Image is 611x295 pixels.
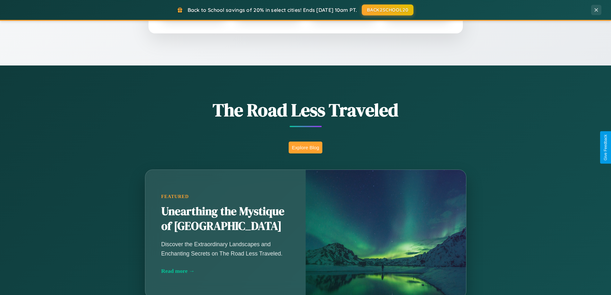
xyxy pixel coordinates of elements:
[603,134,608,161] div: Give Feedback
[188,7,357,13] span: Back to School savings of 20% in select cities! Ends [DATE] 10am PT.
[362,4,413,15] button: BACK2SCHOOL20
[161,240,290,258] p: Discover the Extraordinary Landscapes and Enchanting Secrets on The Road Less Traveled.
[161,194,290,199] div: Featured
[289,142,322,153] button: Explore Blog
[113,98,498,122] h1: The Road Less Traveled
[161,204,290,234] h2: Unearthing the Mystique of [GEOGRAPHIC_DATA]
[161,268,290,274] div: Read more →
